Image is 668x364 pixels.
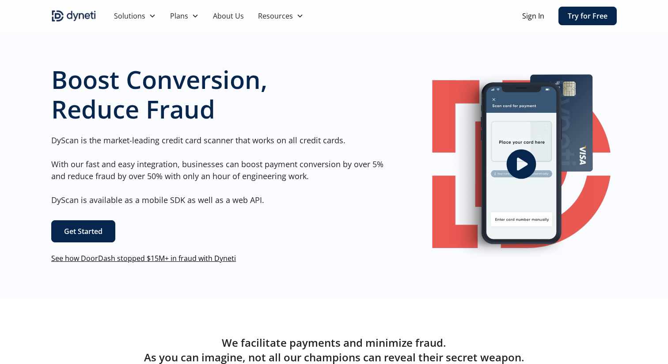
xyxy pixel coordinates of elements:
a: See how DoorDash stopped $15M+ in fraud with Dyneti [51,253,236,263]
a: Try for Free [558,7,617,25]
a: Get Started [51,220,115,242]
a: Sign In [522,11,544,21]
div: Resources [258,11,293,21]
img: Image of a mobile Dyneti UI scanning a credit card [450,64,593,264]
div: Plans [170,11,188,21]
h1: Boost Conversion, Reduce Fraud [51,65,391,124]
div: Solutions [107,7,163,25]
div: Solutions [114,11,145,21]
a: open lightbox [426,64,617,264]
img: Dyneti indigo logo [51,9,96,23]
p: DyScan is the market-leading credit card scanner that works on all credit cards. With our fast an... [51,134,391,206]
div: Plans [163,7,206,25]
a: home [51,9,96,23]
